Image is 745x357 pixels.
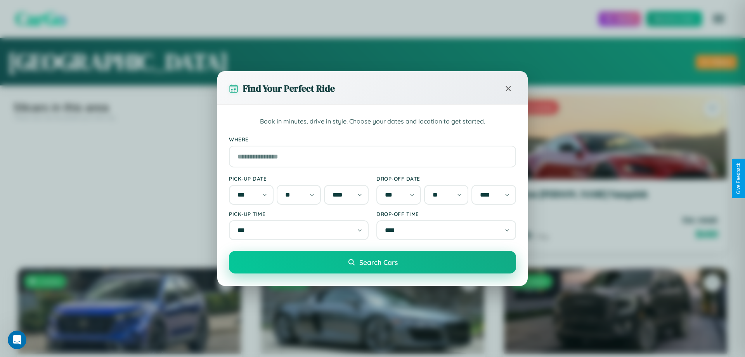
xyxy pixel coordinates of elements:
p: Book in minutes, drive in style. Choose your dates and location to get started. [229,117,516,127]
label: Pick-up Date [229,175,369,182]
label: Drop-off Date [376,175,516,182]
label: Drop-off Time [376,211,516,217]
h3: Find Your Perfect Ride [243,82,335,95]
span: Search Cars [359,258,398,266]
label: Where [229,136,516,143]
button: Search Cars [229,251,516,273]
label: Pick-up Time [229,211,369,217]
